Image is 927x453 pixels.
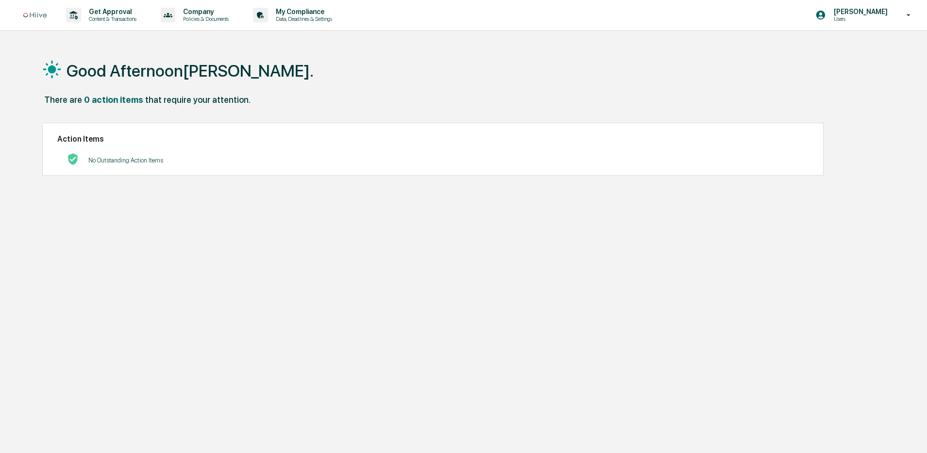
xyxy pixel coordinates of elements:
[268,8,337,16] p: My Compliance
[268,16,337,22] p: Data, Deadlines & Settings
[67,153,79,165] img: No Actions logo
[23,13,47,18] img: logo
[44,95,82,105] div: There are
[826,16,893,22] p: Users
[826,8,893,16] p: [PERSON_NAME]
[145,95,251,105] div: that require your attention.
[57,134,808,144] h2: Action Items
[67,61,314,81] h1: Good Afternoon[PERSON_NAME].
[175,8,234,16] p: Company
[84,95,143,105] div: 0 action items
[81,16,141,22] p: Content & Transactions
[81,8,141,16] p: Get Approval
[88,157,163,164] p: No Outstanding Action Items
[175,16,234,22] p: Policies & Documents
